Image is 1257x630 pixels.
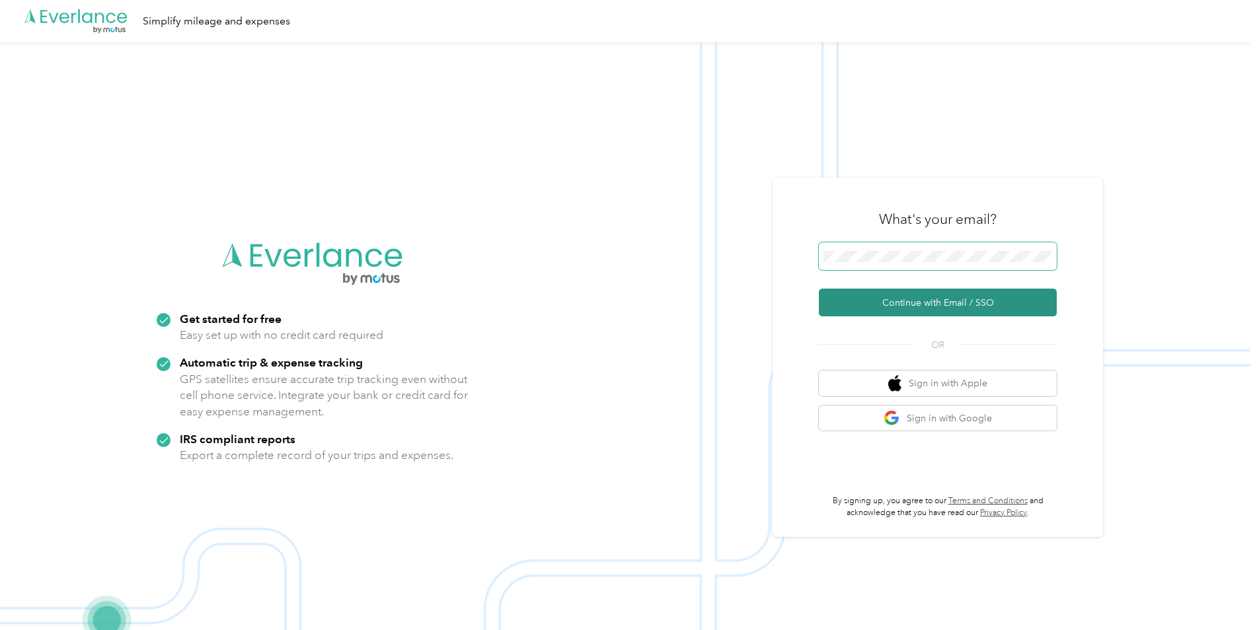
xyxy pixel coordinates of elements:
[948,496,1028,506] a: Terms and Conditions
[819,405,1057,431] button: google logoSign in with Google
[819,370,1057,396] button: apple logoSign in with Apple
[180,327,383,343] p: Easy set up with no credit card required
[180,447,453,464] p: Export a complete record of your trips and expenses.
[888,375,901,392] img: apple logo
[180,312,282,326] strong: Get started for free
[915,338,961,352] span: OR
[819,495,1057,518] p: By signing up, you agree to our and acknowledge that you have read our .
[180,432,295,446] strong: IRS compliant reports
[980,508,1027,518] a: Privacy Policy
[879,210,997,228] h3: What's your email?
[884,410,900,427] img: google logo
[143,13,290,30] div: Simplify mileage and expenses
[819,289,1057,316] button: Continue with Email / SSO
[180,355,363,369] strong: Automatic trip & expense tracking
[180,371,469,420] p: GPS satellites ensure accurate trip tracking even without cell phone service. Integrate your bank...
